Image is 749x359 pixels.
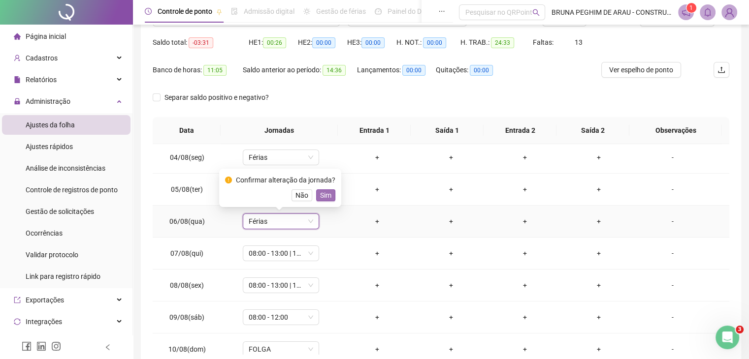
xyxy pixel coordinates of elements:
div: Lançamentos: [357,64,436,76]
div: + [496,216,554,227]
span: clock-circle [145,8,152,15]
div: - [643,184,701,195]
span: 07/08(qui) [170,249,203,257]
span: bell [703,8,712,17]
div: Confirmar alteração da jornada? [236,175,335,185]
div: + [496,152,554,163]
span: Sim [320,190,331,201]
span: 04/08(seg) [170,153,204,161]
span: Observações [637,125,714,136]
div: Saldo anterior ao período: [243,64,357,76]
span: 00:00 [402,65,425,76]
span: 08:00 - 12:00 [249,310,313,325]
div: + [422,312,480,323]
div: + [496,312,554,323]
div: + [570,152,628,163]
div: - [643,280,701,291]
span: Página inicial [26,32,66,40]
span: exclamation-circle [225,177,232,183]
span: Ocorrências [26,229,63,237]
button: Não [292,189,312,201]
span: 00:26 [263,37,286,48]
span: Férias [249,150,313,165]
div: H. NOT.: [396,37,460,48]
div: + [348,152,406,163]
span: 08/08(sex) [170,281,204,289]
div: + [422,344,480,355]
span: Painel do DP [388,7,426,15]
sup: 1 [686,3,696,13]
span: Admissão digital [244,7,294,15]
div: + [570,312,628,323]
span: 00:00 [312,37,335,48]
th: Saída 1 [411,117,484,144]
div: + [496,184,554,195]
span: 00:00 [361,37,385,48]
span: Cadastros [26,54,58,62]
span: Não [295,190,308,201]
span: 1 [689,4,693,11]
div: + [570,184,628,195]
span: instagram [51,341,61,351]
span: 24:33 [491,37,514,48]
iframe: Intercom live chat [716,326,739,349]
div: + [422,280,480,291]
th: Data [153,117,221,144]
th: Entrada 2 [484,117,556,144]
div: HE 3: [347,37,396,48]
span: Controle de ponto [158,7,212,15]
span: search [532,9,540,16]
div: - [643,344,701,355]
div: + [422,216,480,227]
div: + [348,248,406,259]
span: 09/08(sáb) [169,313,204,321]
span: upload [717,66,725,74]
th: Observações [629,117,722,144]
span: pushpin [216,9,222,15]
div: + [348,280,406,291]
div: - [643,152,701,163]
div: - [643,216,701,227]
div: - [643,312,701,323]
span: left [104,344,111,351]
div: Saldo total: [153,37,249,48]
span: Ver espelho de ponto [609,64,673,75]
span: Férias [249,214,313,229]
span: export [14,297,21,303]
div: + [496,248,554,259]
div: + [422,184,480,195]
div: Quitações: [436,64,508,76]
span: 08:00 - 13:00 | 15:00 - 18:00 [249,278,313,293]
span: user-add [14,55,21,61]
span: Gestão de férias [316,7,366,15]
th: Entrada 1 [338,117,411,144]
span: 10/08(dom) [168,345,206,353]
span: file-done [231,8,238,15]
span: Controle de registros de ponto [26,186,118,194]
span: Integrações [26,318,62,326]
span: notification [682,8,690,17]
th: Jornadas [221,117,338,144]
span: -03:31 [189,37,213,48]
span: facebook [22,341,32,351]
span: Gestão de solicitações [26,208,94,215]
span: 14:36 [323,65,346,76]
span: Link para registro rápido [26,272,100,280]
button: Sim [316,189,335,201]
span: FOLGA [249,342,313,357]
div: + [422,248,480,259]
div: + [570,216,628,227]
span: 00:00 [470,65,493,76]
div: + [570,344,628,355]
div: + [348,216,406,227]
div: HE 2: [298,37,347,48]
div: - [643,248,701,259]
div: + [348,312,406,323]
span: home [14,33,21,40]
span: Administração [26,97,70,105]
div: + [496,280,554,291]
div: + [422,152,480,163]
span: 08:00 - 13:00 | 15:00 - 18:00 [249,246,313,261]
span: Ajustes rápidos [26,143,73,150]
span: Separar saldo positivo e negativo? [161,92,273,103]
